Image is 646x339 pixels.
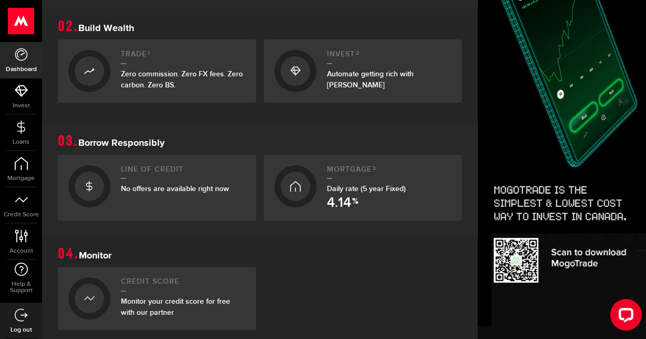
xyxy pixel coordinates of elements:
[58,267,256,330] a: Credit ScoreMonitor your credit score for free with our partner
[327,196,351,210] span: 4.14
[264,155,462,221] a: Mortgage3Daily rate (5 year Fixed) 4.14 %
[121,297,230,317] span: Monitor your credit score for free with our partner
[58,39,256,103] a: Trade1Zero commission. Zero FX fees. Zero carbon. Zero BS.
[58,155,256,221] a: Line of creditNo offers are available right now
[356,50,360,56] sup: 2
[121,184,229,193] span: No offers are available right now
[121,277,245,292] h2: Credit Score
[327,184,406,193] span: Daily rate (5 year Fixed)
[352,197,358,210] span: %
[58,19,462,34] h1: Build Wealth
[121,165,245,180] h2: Line of credit
[58,247,462,262] h1: Monitor
[327,165,452,180] h2: Mortgage
[148,50,150,56] sup: 1
[373,165,376,172] sup: 3
[327,69,414,89] span: Automate getting rich with [PERSON_NAME]
[602,295,646,339] iframe: LiveChat chat widget
[327,50,452,64] h2: Invest
[58,134,462,149] h1: Borrow Responsibly
[264,39,462,103] a: Invest2Automate getting rich with [PERSON_NAME]
[121,69,243,89] span: Zero commission. Zero FX fees. Zero carbon. Zero BS.
[121,50,245,64] h2: Trade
